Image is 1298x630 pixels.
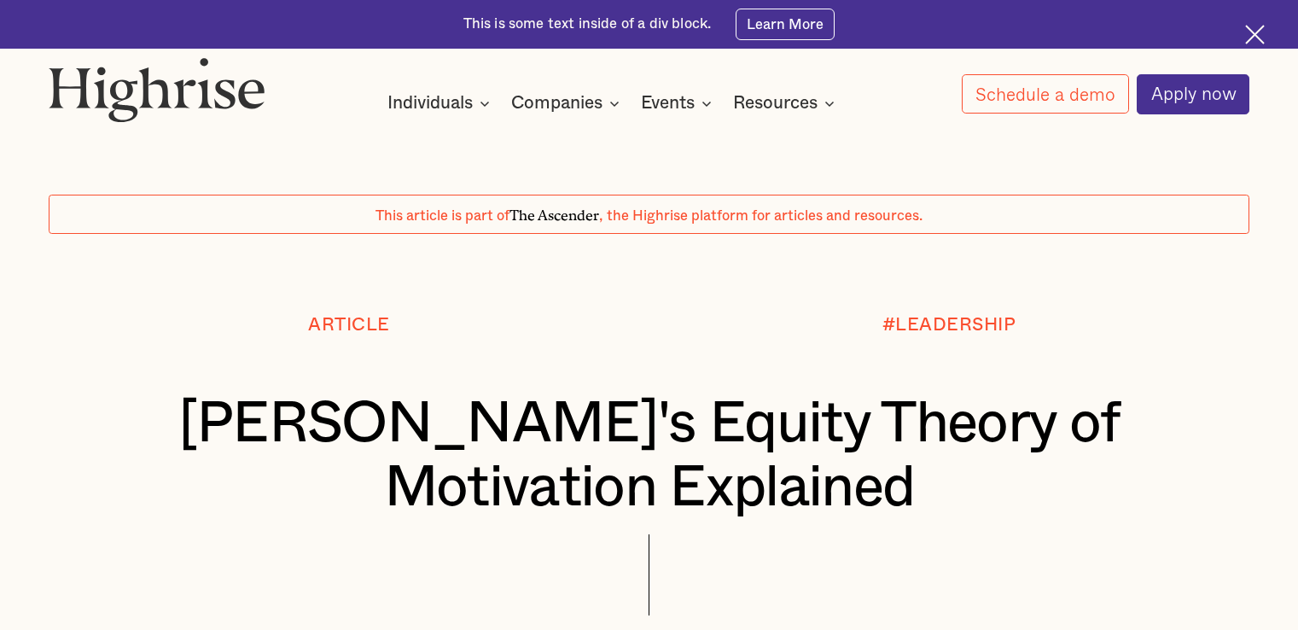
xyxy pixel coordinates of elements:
[733,93,818,114] div: Resources
[599,209,923,223] span: , the Highrise platform for articles and resources.
[387,93,495,114] div: Individuals
[463,15,712,34] div: This is some text inside of a div block.
[308,315,390,335] div: Article
[49,57,265,123] img: Highrise logo
[882,315,1016,335] div: #LEADERSHIP
[375,209,509,223] span: This article is part of
[736,9,835,39] a: Learn More
[641,93,695,114] div: Events
[641,93,717,114] div: Events
[511,93,602,114] div: Companies
[387,93,473,114] div: Individuals
[733,93,840,114] div: Resources
[1137,74,1249,114] a: Apply now
[99,392,1200,519] h1: [PERSON_NAME]'s Equity Theory of Motivation Explained
[509,204,599,221] span: The Ascender
[1245,25,1265,44] img: Cross icon
[962,74,1129,114] a: Schedule a demo
[511,93,625,114] div: Companies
